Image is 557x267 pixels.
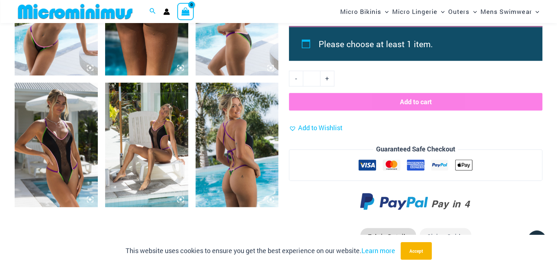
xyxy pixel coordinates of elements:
[446,2,479,21] a: OutersMenu ToggleMenu Toggle
[479,2,541,21] a: Mens SwimwearMenu ToggleMenu Toggle
[437,2,445,21] span: Menu Toggle
[420,228,471,246] li: Sizing Guide
[361,246,395,255] a: Learn more
[126,245,395,256] p: This website uses cookies to ensure you get the best experience on our website.
[15,3,135,20] img: MM SHOP LOGO FLAT
[149,7,156,16] a: Search icon link
[15,83,98,207] img: Reckless Neon Crush Black Neon 879 One Piece
[373,144,458,155] legend: Guaranteed Safe Checkout
[298,123,342,132] span: Add to Wishlist
[338,2,390,21] a: Micro BikinisMenu ToggleMenu Toggle
[337,1,542,22] nav: Site Navigation
[381,2,389,21] span: Menu Toggle
[390,2,446,21] a: Micro LingerieMenu ToggleMenu Toggle
[319,35,526,52] li: Please choose at least 1 item.
[392,2,437,21] span: Micro Lingerie
[289,93,542,110] button: Add to cart
[177,3,194,20] a: View Shopping Cart, empty
[532,2,539,21] span: Menu Toggle
[360,228,416,246] li: Fabric Details
[320,71,334,86] a: +
[340,2,381,21] span: Micro Bikinis
[480,2,532,21] span: Mens Swimwear
[196,83,279,207] img: Reckless Neon Crush Black Neon 879 One Piece
[289,71,303,86] a: -
[469,2,477,21] span: Menu Toggle
[163,8,170,15] a: Account icon link
[289,123,342,133] a: Add to Wishlist
[303,71,320,86] input: Product quantity
[105,83,188,207] img: Reckless Neon Crush Black Neon 879 One Piece
[448,2,469,21] span: Outers
[401,242,432,260] button: Accept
